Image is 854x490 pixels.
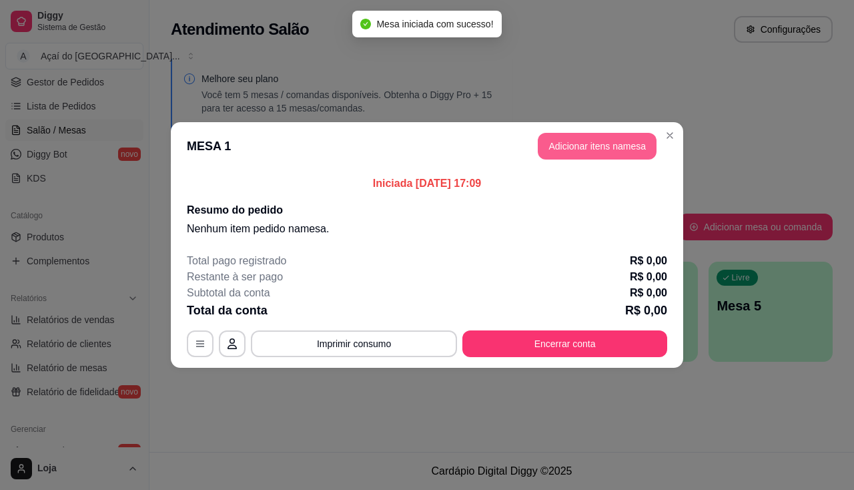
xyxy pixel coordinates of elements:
[462,330,667,357] button: Encerrar conta
[376,19,493,29] span: Mesa iniciada com sucesso!
[630,253,667,269] p: R$ 0,00
[360,19,371,29] span: check-circle
[187,202,667,218] h2: Resumo do pedido
[187,221,667,237] p: Nenhum item pedido na mesa .
[187,301,268,320] p: Total da conta
[625,301,667,320] p: R$ 0,00
[659,125,681,146] button: Close
[538,133,657,160] button: Adicionar itens namesa
[187,253,286,269] p: Total pago registrado
[251,330,457,357] button: Imprimir consumo
[187,269,283,285] p: Restante à ser pago
[171,122,683,170] header: MESA 1
[630,269,667,285] p: R$ 0,00
[630,285,667,301] p: R$ 0,00
[187,285,270,301] p: Subtotal da conta
[187,176,667,192] p: Iniciada [DATE] 17:09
